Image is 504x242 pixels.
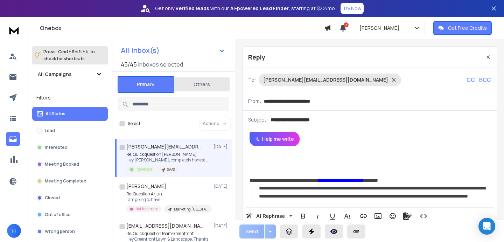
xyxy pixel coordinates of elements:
[32,191,108,205] button: Closed
[263,76,388,83] p: [PERSON_NAME][EMAIL_ADDRESS][DOMAIN_NAME]
[126,236,208,242] p: Hey Greenfront Lawn & Landscape, Thanks
[32,140,108,154] button: Interested
[7,224,21,238] button: H
[448,25,487,32] p: Get Free Credits
[126,143,203,150] h1: [PERSON_NAME][EMAIL_ADDRESS][DOMAIN_NAME]
[45,178,86,184] p: Meeting Completed
[167,167,175,172] p: SAAS
[467,76,475,84] p: CC
[45,128,55,133] p: Lead
[45,111,65,117] p: All Status
[311,209,324,223] button: Italic (⌘I)
[45,212,71,217] p: Out of office
[174,77,230,92] button: Others
[32,174,108,188] button: Meeting Completed
[38,71,72,78] h1: All Campaigns
[126,222,203,229] h1: [EMAIL_ADDRESS][DOMAIN_NAME]
[32,224,108,238] button: Wrong person
[357,209,370,223] button: Insert Link (⌘K)
[121,47,160,54] h1: All Inbox(s)
[135,167,152,172] p: Interested
[7,24,21,37] img: logo
[126,157,210,163] p: Hey [PERSON_NAME], completely honest here
[45,229,75,234] p: Wrong person
[248,98,261,105] p: From:
[433,21,492,35] button: Get Free Credits
[478,218,495,235] div: Open Intercom Messenger
[343,5,362,12] p: Try Now
[45,161,79,167] p: Meeting Booked
[213,144,229,150] p: [DATE]
[359,25,402,32] p: [PERSON_NAME]
[245,209,294,223] button: AI Rephrase
[341,209,354,223] button: More Text
[128,121,140,126] label: Select
[43,48,95,62] p: Press to check for shortcuts.
[126,152,210,157] p: Re: Quick question [PERSON_NAME]
[32,124,108,138] button: Lead
[32,157,108,171] button: Meeting Booked
[115,43,231,57] button: All Inbox(s)
[176,5,209,12] strong: verified leads
[155,5,335,12] p: Get only with our starting at $22/mo
[255,213,286,219] span: AI Rephrase
[344,22,349,27] span: 7
[126,197,210,202] p: I am going to have
[32,93,108,103] h3: Filters
[479,76,491,84] p: BCC
[230,5,290,12] strong: AI-powered Lead Finder,
[126,183,166,190] h1: [PERSON_NAME]
[371,209,385,223] button: Insert Image (⌘P)
[326,209,339,223] button: Underline (⌘U)
[248,52,265,62] p: Reply
[386,209,399,223] button: Emoticons
[40,24,324,32] h1: Onebox
[296,209,310,223] button: Bold (⌘B)
[250,132,300,146] button: Help me write
[32,67,108,81] button: All Campaigns
[248,116,268,123] p: Subject:
[45,195,60,201] p: Closed
[45,145,68,150] p: Interested
[213,223,229,229] p: [DATE]
[248,76,256,83] p: To:
[32,107,108,121] button: All Status
[126,191,210,197] p: Re: Question Arjun
[118,76,174,93] button: Primary
[174,207,208,212] p: Marketing [US_STATE] and [US_STATE]
[32,208,108,222] button: Out of office
[135,206,159,212] p: Not Interested
[341,3,364,14] button: Try Now
[417,209,430,223] button: Code View
[121,60,137,69] span: 45 / 45
[401,209,414,223] button: Signature
[138,60,183,69] h3: Inboxes selected
[213,184,229,189] p: [DATE]
[126,231,208,236] p: Re: Quick question team Greenfront
[57,48,89,56] span: Cmd + Shift + k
